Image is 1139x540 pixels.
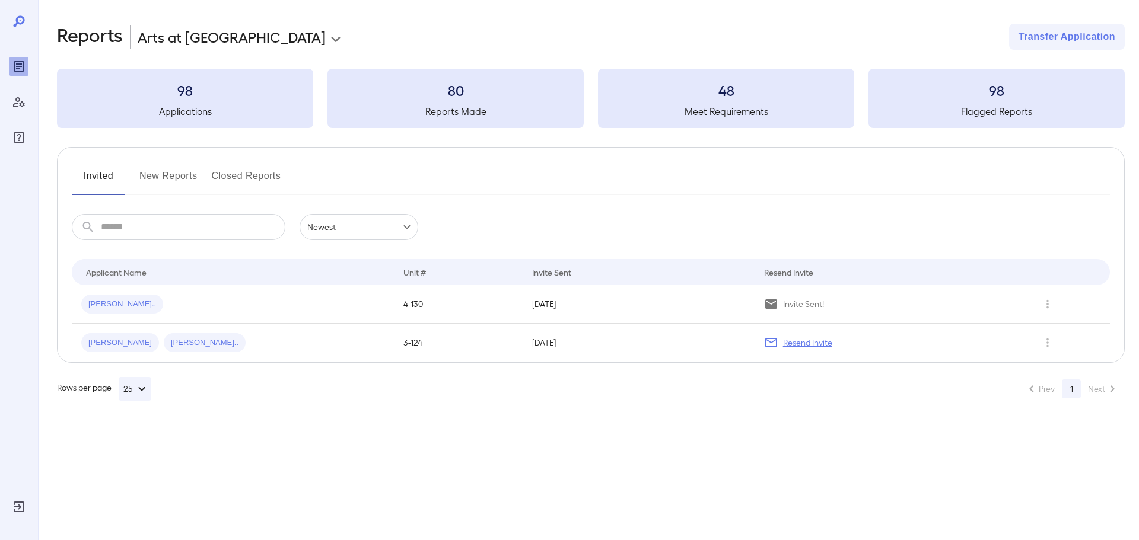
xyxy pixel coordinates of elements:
[57,377,151,401] div: Rows per page
[1019,379,1125,398] nav: pagination navigation
[57,81,313,100] h3: 98
[327,104,584,119] h5: Reports Made
[81,299,163,310] span: [PERSON_NAME]..
[598,104,854,119] h5: Meet Requirements
[9,497,28,516] div: Log Out
[783,337,832,349] p: Resend Invite
[394,285,523,324] td: 4-130
[523,324,755,362] td: [DATE]
[403,265,426,279] div: Unit #
[212,167,281,195] button: Closed Reports
[394,324,523,362] td: 3-124
[1038,333,1057,352] button: Row Actions
[1009,24,1125,50] button: Transfer Application
[119,377,151,401] button: 25
[9,92,28,111] div: Manage Users
[1038,295,1057,314] button: Row Actions
[86,265,147,279] div: Applicant Name
[57,24,123,50] h2: Reports
[9,57,28,76] div: Reports
[72,167,125,195] button: Invited
[139,167,198,195] button: New Reports
[164,337,246,349] span: [PERSON_NAME]..
[868,104,1125,119] h5: Flagged Reports
[764,265,813,279] div: Resend Invite
[327,81,584,100] h3: 80
[868,81,1125,100] h3: 98
[1062,379,1081,398] button: page 1
[138,27,326,46] p: Arts at [GEOGRAPHIC_DATA]
[81,337,159,349] span: [PERSON_NAME]
[300,214,418,240] div: Newest
[9,128,28,147] div: FAQ
[598,81,854,100] h3: 48
[532,265,571,279] div: Invite Sent
[57,69,1125,128] summary: 98Applications80Reports Made48Meet Requirements98Flagged Reports
[783,298,824,310] p: Invite Sent!
[523,285,755,324] td: [DATE]
[57,104,313,119] h5: Applications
